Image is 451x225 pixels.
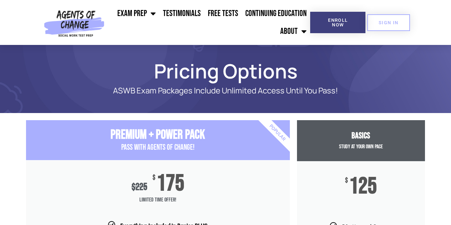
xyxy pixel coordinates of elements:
[379,20,399,25] span: SIGN IN
[22,63,429,79] h1: Pricing Options
[107,5,310,40] nav: Menu
[322,18,354,27] span: Enroll Now
[242,5,310,22] a: Continuing Education
[153,174,155,181] span: $
[114,5,159,22] a: Exam Prep
[26,193,290,207] span: Limited Time Offer!
[26,127,290,143] h3: Premium + Power Pack
[132,181,135,193] span: $
[236,92,318,174] div: Popular
[367,14,410,31] a: SIGN IN
[132,181,147,193] div: 225
[157,174,184,193] span: 175
[339,143,383,150] span: Study at your Own Pace
[51,86,400,95] p: ASWB Exam Packages Include Unlimited Access Until You Pass!
[204,5,242,22] a: Free Tests
[345,177,348,184] span: $
[159,5,204,22] a: Testimonials
[297,131,425,141] h3: Basics
[349,177,377,196] span: 125
[277,22,310,40] a: About
[310,12,365,33] a: Enroll Now
[121,143,195,152] span: PASS with AGENTS OF CHANGE!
